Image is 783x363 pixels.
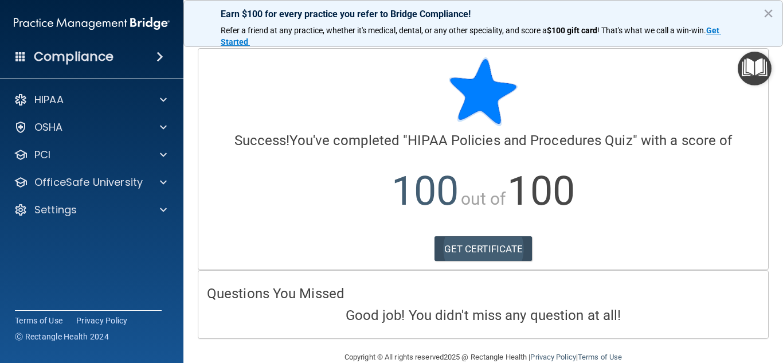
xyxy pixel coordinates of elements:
[76,315,128,326] a: Privacy Policy
[34,93,64,107] p: HIPAA
[14,12,170,35] img: PMB logo
[14,93,167,107] a: HIPAA
[507,167,574,214] span: 100
[763,4,774,22] button: Close
[34,175,143,189] p: OfficeSafe University
[234,132,290,149] span: Success!
[207,308,759,323] h4: Good job! You didn't miss any question at all!
[15,315,62,326] a: Terms of Use
[221,9,746,19] p: Earn $100 for every practice you refer to Bridge Compliance!
[34,203,77,217] p: Settings
[461,189,506,209] span: out of
[34,49,113,65] h4: Compliance
[221,26,547,35] span: Refer a friend at any practice, whether it's medical, dental, or any other speciality, and score a
[726,284,769,327] iframe: Drift Widget Chat Controller
[15,331,109,342] span: Ⓒ Rectangle Health 2024
[408,132,632,149] span: HIPAA Policies and Procedures Quiz
[530,353,575,361] a: Privacy Policy
[207,286,759,301] h4: Questions You Missed
[738,52,772,85] button: Open Resource Center
[207,133,759,148] h4: You've completed " " with a score of
[597,26,706,35] span: ! That's what we call a win-win.
[14,120,167,134] a: OSHA
[578,353,622,361] a: Terms of Use
[34,148,50,162] p: PCI
[434,236,533,261] a: GET CERTIFICATE
[449,57,518,126] img: blue-star-rounded.9d042014.png
[34,120,63,134] p: OSHA
[14,148,167,162] a: PCI
[14,175,167,189] a: OfficeSafe University
[221,26,721,46] a: Get Started
[547,26,597,35] strong: $100 gift card
[391,167,459,214] span: 100
[14,203,167,217] a: Settings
